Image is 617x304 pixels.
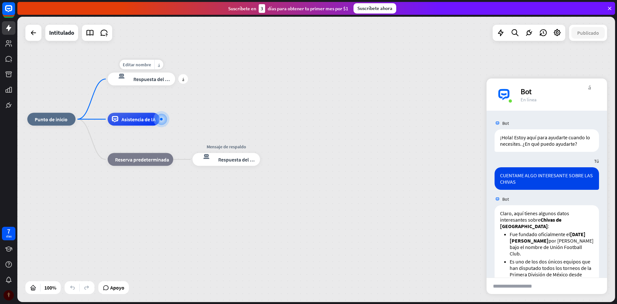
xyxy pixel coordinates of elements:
li: Es uno de los dos únicos equipos que han disputado todos los torneos de la Primera División de Mé... [510,258,594,284]
font: respuesta del bot de bloqueo [197,153,213,160]
div: Intitulado [49,25,74,41]
font: archivo adjunto de bloque [550,279,556,285]
font: Mensaje de respaldo [207,144,246,150]
font: Punto de inicio [35,116,67,123]
font: 7 [7,227,10,235]
font: Respuesta del bot [218,156,257,163]
font: Suscríbete en [228,5,256,12]
li: Fue fundado oficialmente el por [PERSON_NAME] bajo el nombre de Unión Football Club. [510,231,594,257]
font: Reserva predeterminada [115,156,169,163]
font: 3 [261,5,263,12]
font: Tú [594,158,599,164]
strong: Chivas de [GEOGRAPHIC_DATA] [500,216,561,229]
font: días para obtener tu primer mes por $1 [268,5,348,12]
font: Editar nombre [123,62,151,68]
font: Publicado [577,30,599,36]
font: enviar [556,282,603,290]
button: Abrir el widget de chat LiveChat [5,3,24,22]
button: Publicado [571,27,605,39]
font: Bot [502,196,509,202]
font: Apoyo [110,284,124,291]
font: Bot [502,120,509,126]
font: ¡Hola! Estoy aquí para ayudarte cuando lo necesites. ¿En qué puedo ayudarte? [500,134,591,147]
font: días [6,234,12,238]
div: CUENTAME ALGO INTERESANTE SOBRE LAS CHIVAS [495,167,599,190]
strong: [DATE][PERSON_NAME] [510,231,586,244]
font: respuesta del bot de bloqueo [112,73,128,79]
font: más_amarillo [158,62,160,67]
font: En línea [521,97,537,103]
a: 7 días [2,227,15,240]
font: Asistencia de IA [121,116,156,123]
font: 100% [44,284,56,291]
font: Intitulado [49,29,74,36]
p: Claro, aquí tienes algunos datos interesantes sobre : [500,210,594,229]
font: más [182,77,184,81]
font: Bot [521,87,532,97]
font: más_vert [588,84,591,90]
font: Respuesta del bot [133,76,173,82]
font: Suscríbete ahora [357,5,392,11]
